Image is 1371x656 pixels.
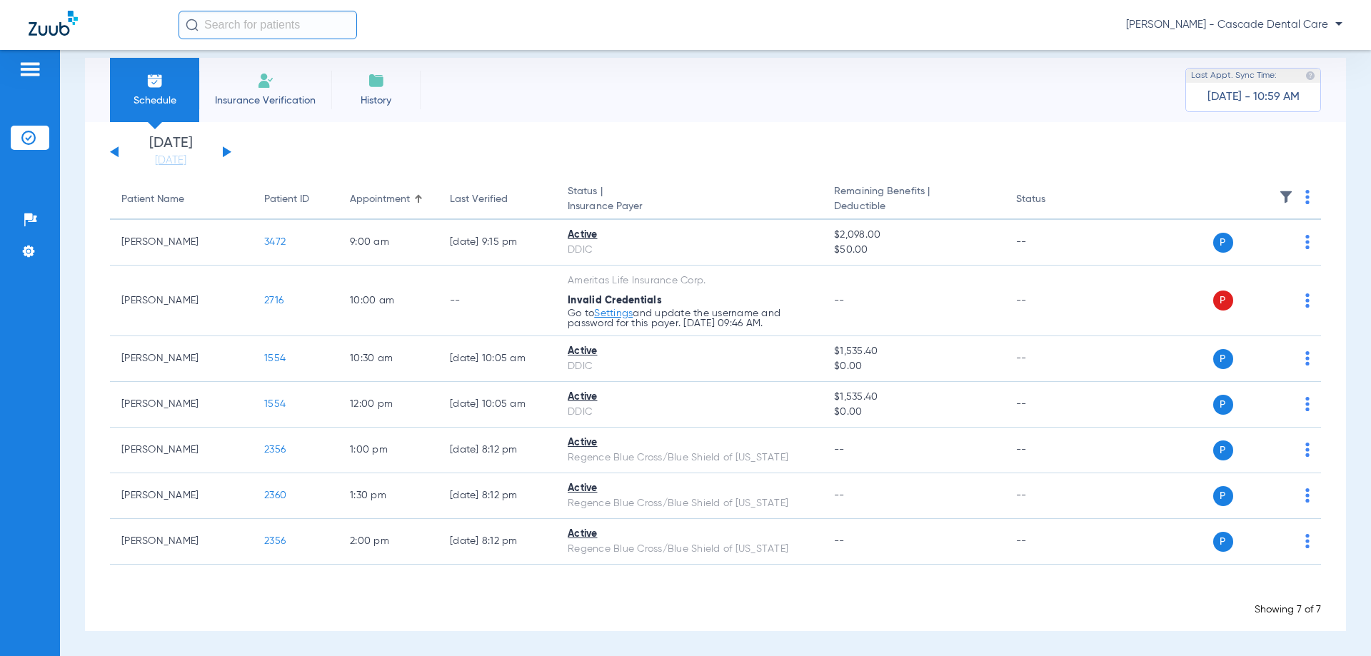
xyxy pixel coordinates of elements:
img: History [368,72,385,89]
span: -- [834,445,845,455]
div: Active [568,228,811,243]
img: group-dot-blue.svg [1305,190,1310,204]
div: Active [568,527,811,542]
img: filter.svg [1279,190,1293,204]
td: [DATE] 8:12 PM [438,519,556,565]
div: Patient Name [121,192,184,207]
span: History [342,94,410,108]
td: [PERSON_NAME] [110,382,253,428]
div: Last Verified [450,192,508,207]
div: Patient ID [264,192,327,207]
th: Status [1005,180,1101,220]
th: Remaining Benefits | [823,180,1004,220]
span: P [1213,291,1233,311]
td: -- [1005,473,1101,519]
span: $50.00 [834,243,993,258]
td: [PERSON_NAME] [110,519,253,565]
td: -- [1005,382,1101,428]
td: [PERSON_NAME] [110,220,253,266]
span: [DATE] - 10:59 AM [1207,90,1300,104]
img: last sync help info [1305,71,1315,81]
img: group-dot-blue.svg [1305,488,1310,503]
img: Search Icon [186,19,199,31]
img: group-dot-blue.svg [1305,235,1310,249]
td: [PERSON_NAME] [110,473,253,519]
td: [DATE] 10:05 AM [438,336,556,382]
span: Schedule [121,94,189,108]
div: Active [568,344,811,359]
td: [DATE] 9:15 PM [438,220,556,266]
td: -- [1005,428,1101,473]
span: P [1213,440,1233,460]
img: group-dot-blue.svg [1305,534,1310,548]
div: Regence Blue Cross/Blue Shield of [US_STATE] [568,542,811,557]
td: [PERSON_NAME] [110,266,253,336]
span: Last Appt. Sync Time: [1191,69,1277,83]
div: Last Verified [450,192,545,207]
span: P [1213,395,1233,415]
td: 9:00 AM [338,220,438,266]
td: 12:00 PM [338,382,438,428]
td: [DATE] 8:12 PM [438,473,556,519]
span: $1,535.40 [834,390,993,405]
td: -- [1005,266,1101,336]
td: 1:30 PM [338,473,438,519]
span: P [1213,233,1233,253]
td: [PERSON_NAME] [110,428,253,473]
td: -- [1005,519,1101,565]
li: [DATE] [128,136,214,168]
span: P [1213,532,1233,552]
p: Go to and update the username and password for this payer. [DATE] 09:46 AM. [568,308,811,328]
img: group-dot-blue.svg [1305,293,1310,308]
span: $2,098.00 [834,228,993,243]
img: group-dot-blue.svg [1305,443,1310,457]
th: Status | [556,180,823,220]
span: 1554 [264,399,286,409]
td: -- [1005,220,1101,266]
span: 2356 [264,445,286,455]
a: [DATE] [128,153,214,168]
span: $0.00 [834,405,993,420]
input: Search for patients [179,11,357,39]
span: Deductible [834,199,993,214]
td: 1:00 PM [338,428,438,473]
span: 2360 [264,490,286,500]
div: Ameritas Life Insurance Corp. [568,273,811,288]
td: -- [438,266,556,336]
span: P [1213,349,1233,369]
div: Regence Blue Cross/Blue Shield of [US_STATE] [568,496,811,511]
div: Active [568,481,811,496]
a: Settings [594,308,633,318]
div: Appointment [350,192,410,207]
td: [PERSON_NAME] [110,336,253,382]
div: Active [568,390,811,405]
img: hamburger-icon [19,61,41,78]
div: Patient ID [264,192,309,207]
span: $1,535.40 [834,344,993,359]
div: Active [568,435,811,450]
span: -- [834,536,845,546]
span: Insurance Verification [210,94,321,108]
img: group-dot-blue.svg [1305,397,1310,411]
div: DDIC [568,359,811,374]
div: DDIC [568,405,811,420]
span: 1554 [264,353,286,363]
img: Manual Insurance Verification [257,72,274,89]
span: -- [834,296,845,306]
span: Showing 7 of 7 [1255,605,1321,615]
span: 2716 [264,296,283,306]
div: Patient Name [121,192,241,207]
span: P [1213,486,1233,506]
iframe: Chat Widget [1300,587,1371,656]
div: DDIC [568,243,811,258]
td: 2:00 PM [338,519,438,565]
img: Schedule [146,72,164,89]
span: -- [834,490,845,500]
td: [DATE] 8:12 PM [438,428,556,473]
span: 2356 [264,536,286,546]
img: group-dot-blue.svg [1305,351,1310,365]
span: 3472 [264,237,286,247]
span: Invalid Credentials [568,296,662,306]
td: 10:30 AM [338,336,438,382]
